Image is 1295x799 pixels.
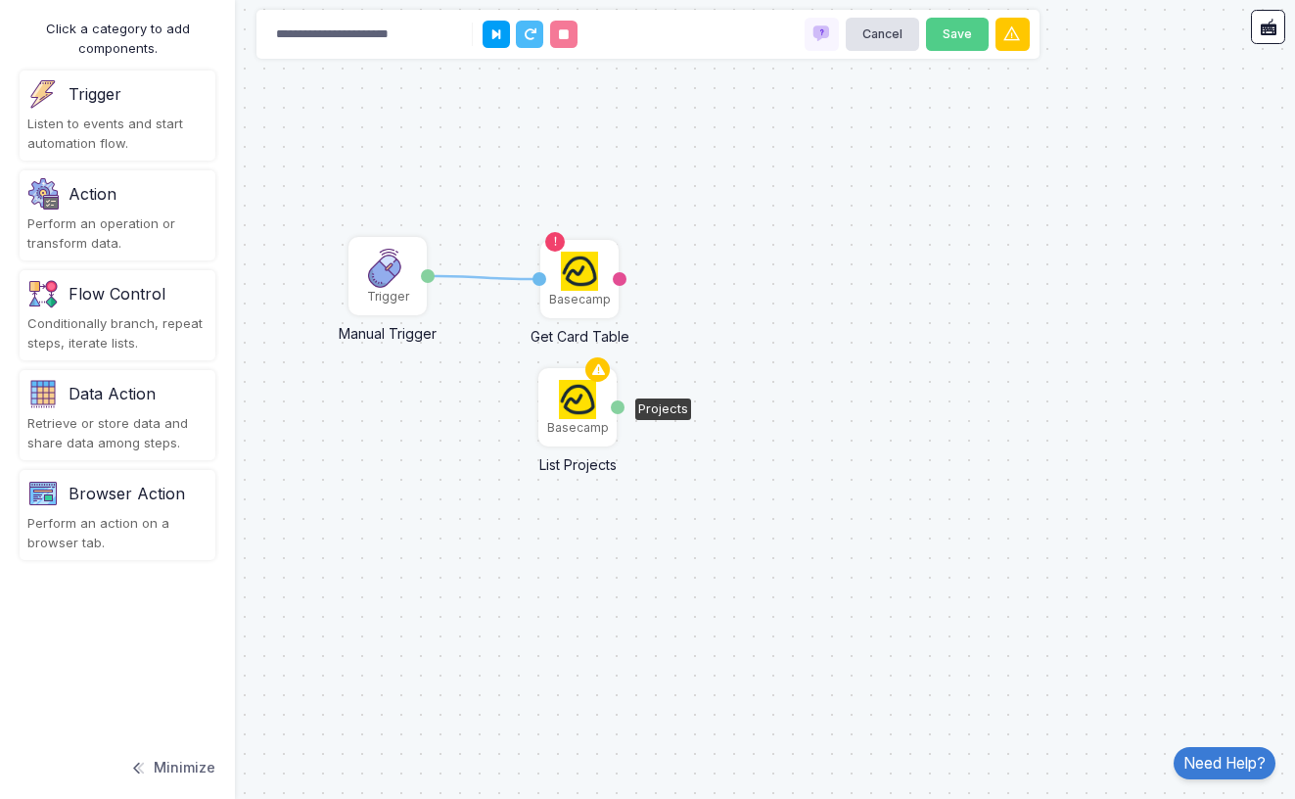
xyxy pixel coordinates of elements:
div: List Projects [494,445,661,475]
div: Retrieve or store data and share data among steps. [27,414,208,452]
img: basecamp.png [561,252,599,291]
button: Cancel [846,18,920,52]
a: Need Help? [1174,747,1275,779]
img: basecamp.png [559,380,597,419]
img: category.png [27,378,59,409]
div: Trigger [367,288,409,305]
button: Warnings [995,18,1030,52]
img: manual.png [368,249,407,288]
button: Minimize [129,746,215,789]
img: category-v1.png [27,478,59,509]
div: Manual Trigger [304,313,471,344]
div: Conditionally branch, repeat steps, iterate lists. [27,314,208,352]
div: Basecamp [549,291,611,308]
div: Perform an operation or transform data. [27,214,208,253]
div: Flow Control [69,282,165,305]
img: trigger.png [27,78,59,110]
div: Get Card Table [496,316,663,347]
div: Trigger [69,82,121,106]
div: Basecamp [547,419,609,437]
img: flow-v1.png [27,278,59,309]
div: Listen to events and start automation flow. [27,115,208,153]
div: Perform an action on a browser tab. [27,514,208,552]
div: Browser Action [69,482,185,505]
div: Action [69,182,116,206]
div: Click a category to add components. [20,20,215,58]
div: Projects [635,399,691,420]
div: Data Action [69,382,156,405]
button: Save [926,18,990,52]
img: settings.png [27,178,59,210]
